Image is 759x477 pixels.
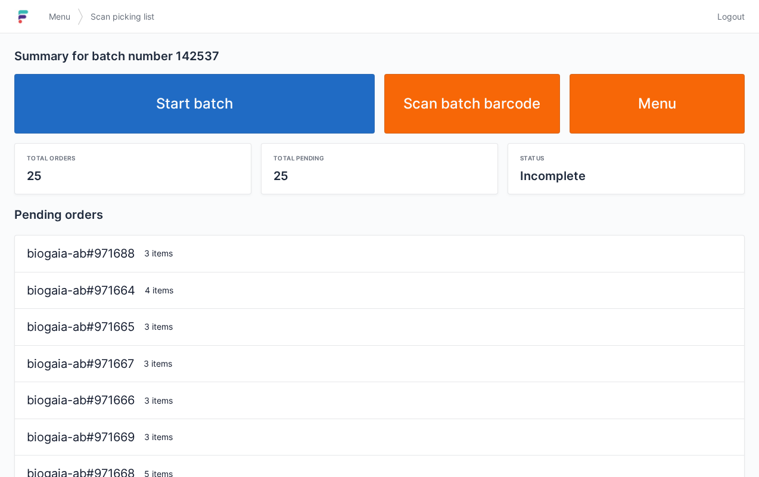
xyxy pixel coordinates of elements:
[384,74,560,134] a: Scan batch barcode
[22,392,139,409] div: biogaia-ab#971666
[139,247,737,259] div: 3 items
[520,168,732,184] div: Incomplete
[27,168,239,184] div: 25
[42,6,77,27] a: Menu
[273,153,486,163] div: Total pending
[570,74,745,134] a: Menu
[22,245,139,262] div: biogaia-ab#971688
[139,395,737,407] div: 3 items
[27,153,239,163] div: Total orders
[14,48,745,64] h2: Summary for batch number 142537
[49,11,70,23] span: Menu
[710,6,745,27] a: Logout
[83,6,161,27] a: Scan picking list
[139,431,737,443] div: 3 items
[14,74,375,134] a: Start batch
[91,11,154,23] span: Scan picking list
[77,2,83,31] img: svg>
[140,284,737,296] div: 4 items
[14,7,32,26] img: logo-small.jpg
[22,318,139,336] div: biogaia-ab#971665
[717,11,745,23] span: Logout
[14,206,745,223] h2: Pending orders
[520,153,732,163] div: Status
[22,355,139,373] div: biogaia-ab#971667
[22,429,139,446] div: biogaia-ab#971669
[22,282,140,299] div: biogaia-ab#971664
[273,168,486,184] div: 25
[139,321,737,333] div: 3 items
[139,358,737,370] div: 3 items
